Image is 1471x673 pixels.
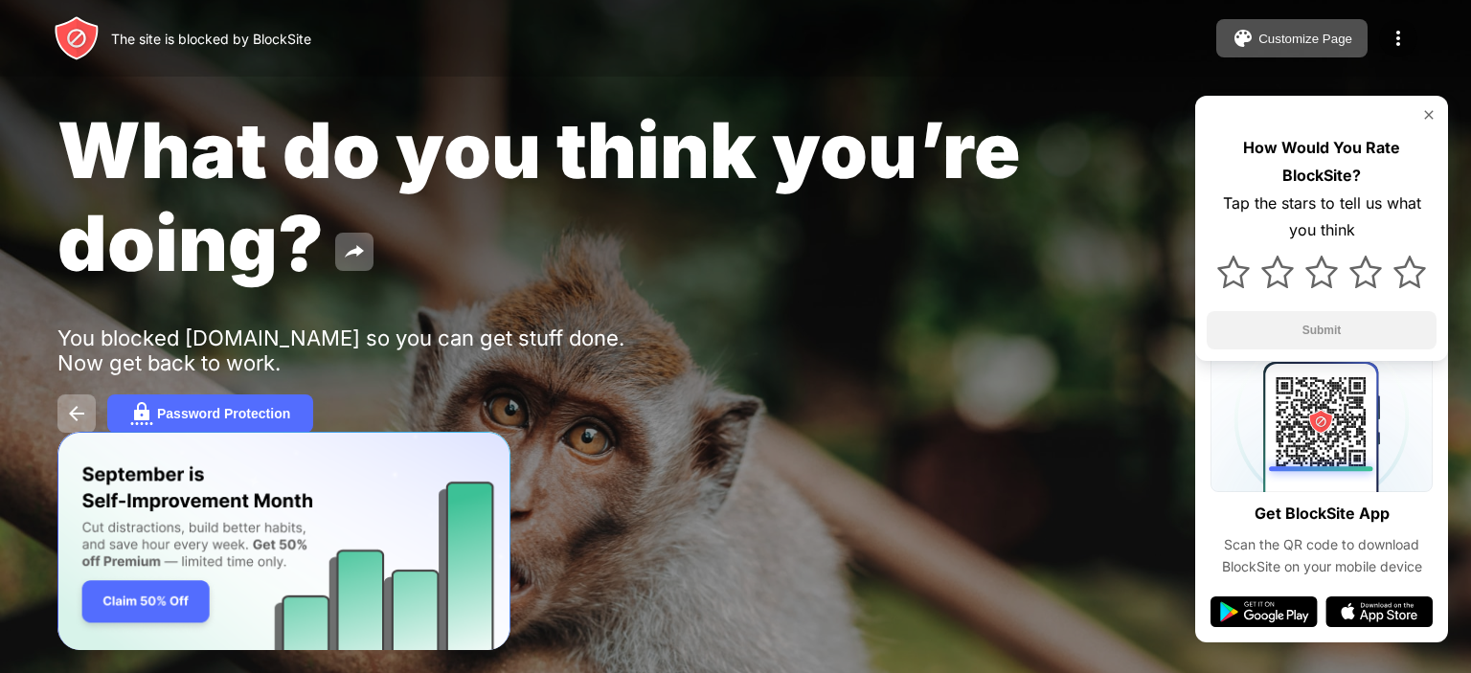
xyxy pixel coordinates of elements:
img: header-logo.svg [54,15,100,61]
img: rate-us-close.svg [1421,107,1437,123]
div: Password Protection [157,406,290,421]
img: pallet.svg [1232,27,1255,50]
button: Customize Page [1216,19,1368,57]
img: menu-icon.svg [1387,27,1410,50]
div: The site is blocked by BlockSite [111,31,311,47]
div: Tap the stars to tell us what you think [1207,190,1437,245]
div: Scan the QR code to download BlockSite on your mobile device [1211,534,1433,577]
img: share.svg [343,240,366,263]
span: What do you think you’re doing? [57,103,1021,289]
img: app-store.svg [1325,596,1433,627]
div: How Would You Rate BlockSite? [1207,134,1437,190]
img: back.svg [65,402,88,425]
div: Customize Page [1258,32,1352,46]
img: password.svg [130,402,153,425]
div: You blocked [DOMAIN_NAME] so you can get stuff done. Now get back to work. [57,325,649,375]
button: Submit [1207,311,1437,349]
img: star.svg [1305,256,1338,288]
img: star.svg [1217,256,1250,288]
img: star.svg [1349,256,1382,288]
img: google-play.svg [1211,596,1318,627]
iframe: Banner [57,432,510,651]
img: star.svg [1261,256,1294,288]
button: Password Protection [107,394,313,433]
img: star.svg [1393,256,1426,288]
